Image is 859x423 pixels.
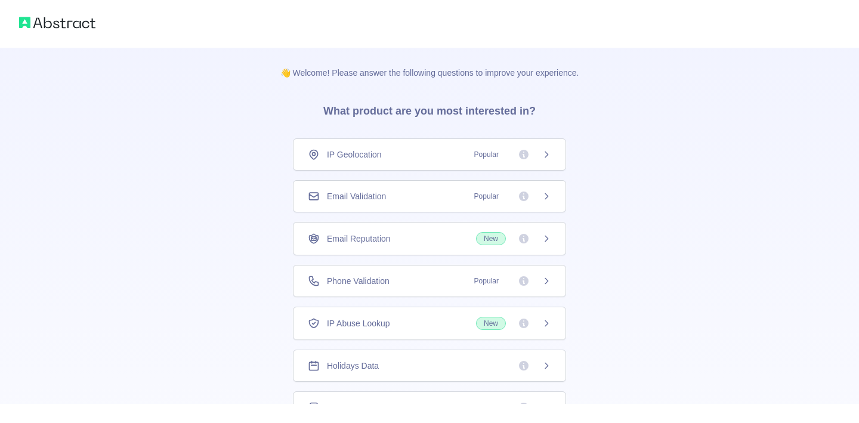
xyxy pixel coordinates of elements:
span: Popular [467,275,506,287]
p: 👋 Welcome! Please answer the following questions to improve your experience. [261,48,598,79]
span: Popular [467,149,506,160]
span: Email Reputation [327,233,391,245]
span: Holidays Data [327,360,379,372]
img: Abstract logo [19,14,95,31]
span: IP Abuse Lookup [327,317,390,329]
span: IP Geolocation [327,149,382,160]
span: Popular [467,190,506,202]
span: Email Validation [327,190,386,202]
span: New [476,317,506,330]
h3: What product are you most interested in? [304,79,555,138]
span: Phone Validation [327,275,390,287]
span: Company Enrichment [327,402,407,413]
span: New [476,232,506,245]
